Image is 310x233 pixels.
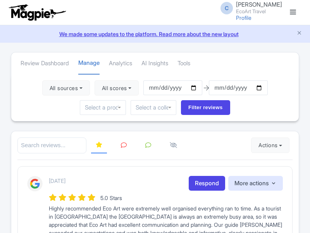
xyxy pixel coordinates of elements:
a: Manage [78,52,100,75]
button: Close announcement [296,29,302,38]
p: [DATE] [49,177,65,185]
span: [PERSON_NAME] [236,1,282,8]
button: More actions [228,176,283,191]
a: C [PERSON_NAME] EcoArt Travel [216,2,282,14]
small: EcoArt Travel [236,9,282,14]
button: All sources [42,80,90,96]
a: We made some updates to the platform. Read more about the new layout [5,30,305,38]
img: Google Logo [27,176,43,191]
a: Review Dashboard [21,53,69,74]
input: Select a collection [136,104,171,111]
button: All scores [95,80,139,96]
input: Filter reviews [181,100,230,115]
a: AI Insights [141,53,168,74]
img: logo-ab69f6fb50320c5b225c76a69d11143b.png [7,4,67,21]
a: Analytics [109,53,132,74]
input: Search reviews... [17,137,86,153]
a: Profile [236,14,251,21]
a: Tools [177,53,190,74]
span: C [220,2,233,14]
span: 5.0 Stars [100,195,122,201]
a: Respond [189,176,225,191]
input: Select a product [85,104,121,111]
button: Actions [251,137,289,153]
